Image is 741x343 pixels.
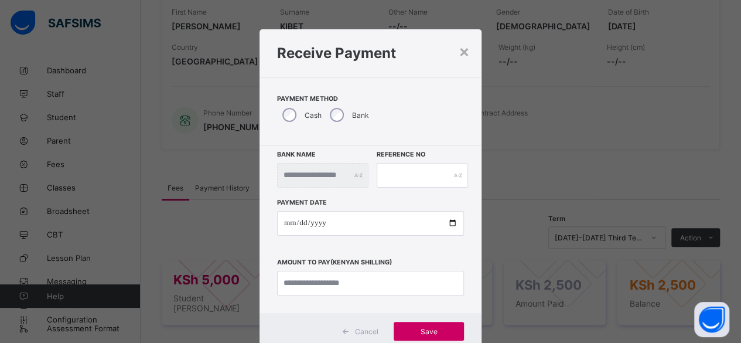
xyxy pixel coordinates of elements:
[377,151,425,158] label: Reference No
[352,111,369,120] label: Bank
[402,327,455,336] span: Save
[277,95,465,103] span: Payment Method
[305,111,322,120] label: Cash
[277,45,465,62] h1: Receive Payment
[355,327,378,336] span: Cancel
[694,302,729,337] button: Open asap
[277,259,392,266] label: Amount to pay (Kenyan Shilling)
[277,151,316,158] label: Bank Name
[277,199,327,206] label: Payment Date
[459,41,470,61] div: ×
